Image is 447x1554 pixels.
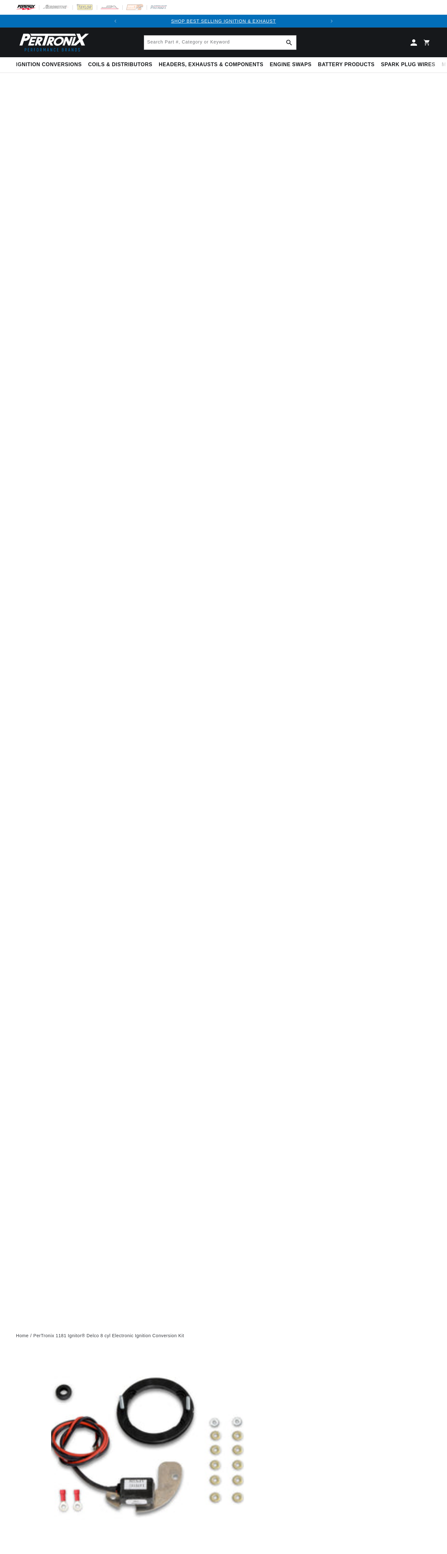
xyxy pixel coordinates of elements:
nav: breadcrumbs [16,1332,431,1339]
summary: Coils & Distributors [85,57,156,72]
a: Home [16,1332,29,1339]
a: PerTronix 1181 Ignitor® Delco 8 cyl Electronic Ignition Conversion Kit [33,1332,184,1339]
button: Search Part #, Category or Keyword [282,35,296,50]
span: Spark Plug Wires [381,61,435,68]
a: SHOP BEST SELLING IGNITION & EXHAUST [171,19,276,24]
summary: Engine Swaps [266,57,315,72]
div: Announcement [122,18,325,25]
summary: Spark Plug Wires [378,57,438,72]
span: Coils & Distributors [88,61,152,68]
summary: Ignition Conversions [16,57,85,72]
span: Engine Swaps [270,61,312,68]
div: 1 of 2 [122,18,325,25]
span: Ignition Conversions [16,61,82,68]
span: Headers, Exhausts & Components [159,61,263,68]
img: Pertronix [16,31,89,53]
media-gallery: Gallery Viewer [16,1351,244,1544]
button: Translation missing: en.sections.announcements.next_announcement [325,15,338,27]
summary: Battery Products [315,57,378,72]
summary: Headers, Exhausts & Components [156,57,266,72]
input: Search Part #, Category or Keyword [144,35,296,50]
button: Translation missing: en.sections.announcements.previous_announcement [109,15,122,27]
span: Battery Products [318,61,374,68]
